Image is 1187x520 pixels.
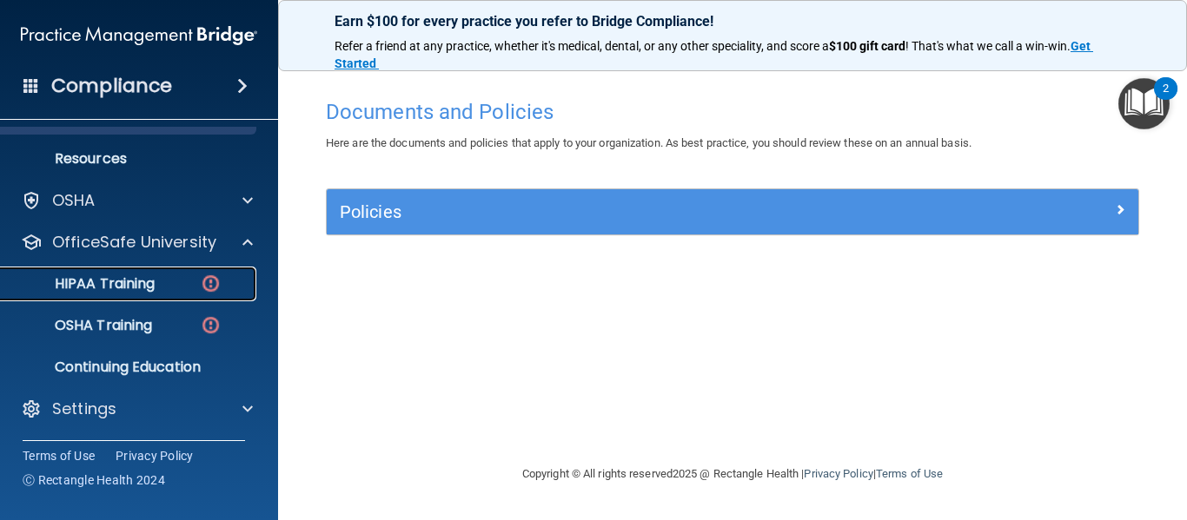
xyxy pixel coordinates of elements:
[829,39,905,53] strong: $100 gift card
[116,447,194,464] a: Privacy Policy
[11,317,152,334] p: OSHA Training
[11,150,249,168] p: Resources
[52,398,116,419] p: Settings
[1118,78,1170,129] button: Open Resource Center, 2 new notifications
[23,447,95,464] a: Terms of Use
[415,446,1050,502] div: Copyright © All rights reserved 2025 @ Rectangle Health | |
[21,190,253,211] a: OSHA
[21,18,257,53] img: PMB logo
[905,39,1071,53] span: ! That's what we call a win-win.
[52,190,96,211] p: OSHA
[11,275,155,293] p: HIPAA Training
[326,136,971,149] span: Here are the documents and policies that apply to your organization. As best practice, you should...
[52,232,216,253] p: OfficeSafe University
[11,359,249,376] p: Continuing Education
[335,13,1131,30] p: Earn $100 for every practice you refer to Bridge Compliance!
[326,101,1139,123] h4: Documents and Policies
[23,471,165,489] span: Ⓒ Rectangle Health 2024
[200,314,222,336] img: danger-circle.6113f641.png
[21,232,253,253] a: OfficeSafe University
[876,467,943,480] a: Terms of Use
[1163,89,1169,111] div: 2
[340,198,1125,226] a: Policies
[340,202,923,221] h5: Policies
[335,39,829,53] span: Refer a friend at any practice, whether it's medical, dental, or any other speciality, and score a
[335,39,1093,70] a: Get Started
[200,273,222,294] img: danger-circle.6113f641.png
[51,74,172,98] h4: Compliance
[21,398,253,419] a: Settings
[804,467,872,480] a: Privacy Policy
